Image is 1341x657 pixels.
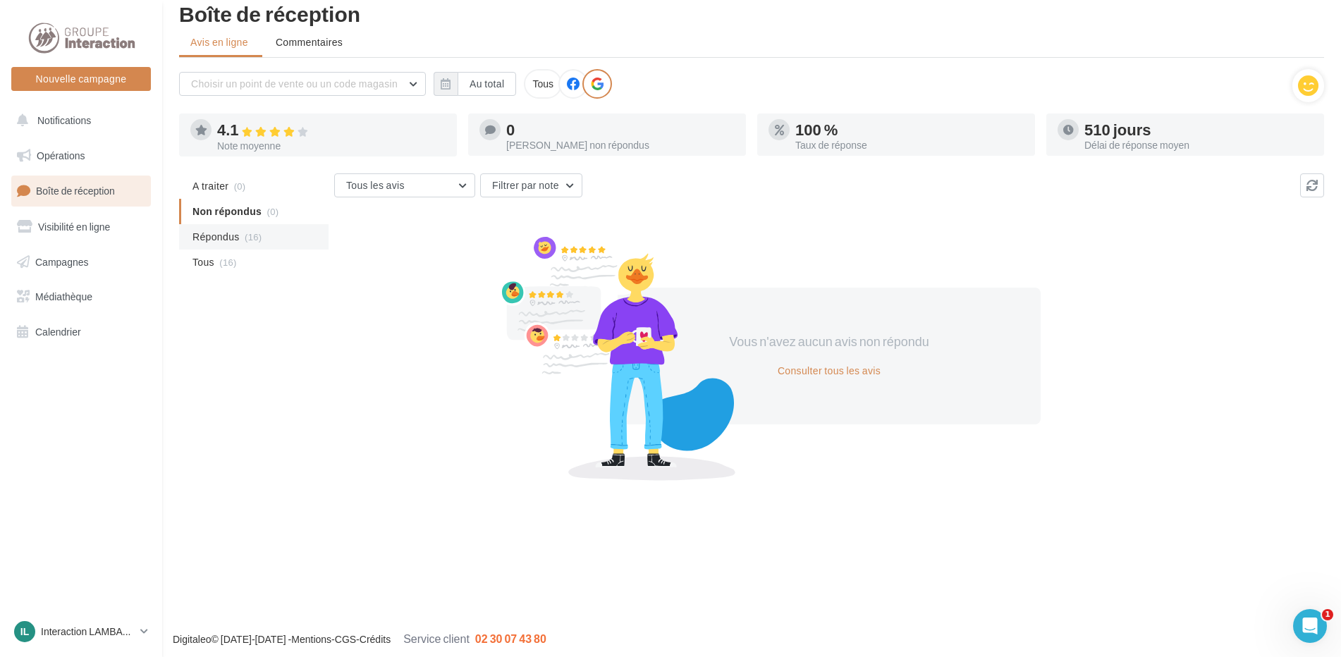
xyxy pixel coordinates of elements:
button: Notifications [8,106,148,135]
span: Médiathèque [35,290,92,302]
a: Mentions [291,633,331,645]
span: Service client [403,632,470,645]
span: Tous [192,255,214,269]
a: Médiathèque [8,282,154,312]
div: Vous n'avez aucun avis non répondu [708,333,950,351]
div: 100 % [795,122,1024,137]
span: 1 [1322,609,1333,620]
a: IL Interaction LAMBALLE [11,618,151,645]
a: Campagnes [8,247,154,277]
a: Opérations [8,141,154,171]
span: Calendrier [35,326,81,338]
div: [PERSON_NAME] non répondus [506,140,735,150]
button: Choisir un point de vente ou un code magasin [179,72,426,96]
button: Au total [434,72,516,96]
iframe: Intercom live chat [1293,609,1327,643]
span: Tous les avis [346,179,405,191]
span: Répondus [192,230,240,244]
a: Visibilité en ligne [8,212,154,242]
div: Note moyenne [217,141,446,151]
a: Crédits [360,633,391,645]
div: 0 [506,122,735,137]
button: Nouvelle campagne [11,67,151,91]
span: Notifications [37,114,91,126]
div: Délai de réponse moyen [1084,140,1313,150]
div: Taux de réponse [795,140,1024,150]
p: Interaction LAMBALLE [41,625,135,639]
span: IL [20,625,29,639]
div: 510 jours [1084,122,1313,137]
span: Opérations [37,149,85,161]
a: Digitaleo [173,633,211,645]
span: Boîte de réception [36,185,115,197]
button: Consulter tous les avis [772,362,886,379]
span: (16) [245,231,262,242]
span: Campagnes [35,255,89,267]
span: Choisir un point de vente ou un code magasin [191,78,398,90]
span: © [DATE]-[DATE] - - - [173,633,546,645]
button: Au total [458,72,516,96]
a: Calendrier [8,317,154,347]
div: Boîte de réception [179,3,1324,24]
button: Tous les avis [334,173,475,197]
div: 4.1 [217,122,446,138]
div: Tous [524,69,562,99]
span: 02 30 07 43 80 [475,632,546,645]
span: Commentaires [276,35,343,49]
span: (16) [219,257,236,268]
button: Filtrer par note [480,173,582,197]
a: Boîte de réception [8,176,154,206]
span: A traiter [192,179,228,193]
a: CGS [335,633,356,645]
span: Visibilité en ligne [38,221,110,233]
span: (0) [234,180,246,192]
